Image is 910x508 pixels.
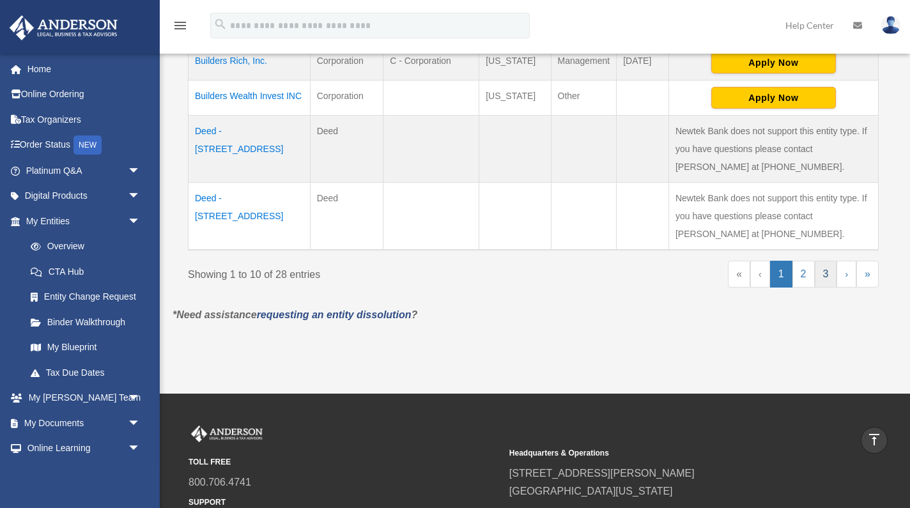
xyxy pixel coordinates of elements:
td: Management [551,45,617,80]
span: arrow_drop_down [128,461,153,487]
i: menu [173,18,188,33]
div: NEW [73,135,102,155]
a: Overview [18,234,147,259]
span: arrow_drop_down [128,208,153,235]
td: Deed - [STREET_ADDRESS] [189,182,311,250]
a: My [PERSON_NAME] Teamarrow_drop_down [9,385,160,411]
span: arrow_drop_down [128,158,153,184]
a: vertical_align_top [861,427,888,454]
span: arrow_drop_down [128,385,153,412]
td: C - Corporation [383,45,479,80]
a: My Entitiesarrow_drop_down [9,208,153,234]
td: Newtek Bank does not support this entity type. If you have questions please contact [PERSON_NAME]... [668,115,878,182]
a: [GEOGRAPHIC_DATA][US_STATE] [509,486,673,496]
a: Next [837,261,856,288]
a: My Blueprint [18,335,153,360]
img: Anderson Advisors Platinum Portal [189,426,265,442]
a: My Documentsarrow_drop_down [9,410,160,436]
span: arrow_drop_down [128,410,153,436]
td: Corporation [310,45,383,80]
small: Headquarters & Operations [509,447,821,460]
div: Showing 1 to 10 of 28 entries [188,261,524,284]
a: Digital Productsarrow_drop_down [9,183,160,209]
td: [US_STATE] [479,80,551,115]
td: Deed [310,182,383,250]
td: Corporation [310,80,383,115]
small: TOLL FREE [189,456,500,469]
i: search [213,17,227,31]
button: Apply Now [711,52,836,73]
td: [DATE] [617,45,669,80]
a: Binder Walkthrough [18,309,153,335]
a: menu [173,22,188,33]
a: 3 [815,261,837,288]
a: requesting an entity dissolution [257,309,412,320]
a: Billingarrow_drop_down [9,461,160,486]
i: vertical_align_top [867,432,882,447]
a: 800.706.4741 [189,477,251,488]
td: Builders Wealth Invest INC [189,80,311,115]
a: Previous [750,261,770,288]
a: Tax Organizers [9,107,160,132]
a: Home [9,56,160,82]
a: First [728,261,750,288]
em: *Need assistance ? [173,309,417,320]
td: Deed [310,115,383,182]
a: [STREET_ADDRESS][PERSON_NAME] [509,468,695,479]
td: [US_STATE] [479,45,551,80]
a: Platinum Q&Aarrow_drop_down [9,158,160,183]
a: Tax Due Dates [18,360,153,385]
td: Other [551,80,617,115]
span: arrow_drop_down [128,183,153,210]
td: Builders Rich, Inc. [189,45,311,80]
span: arrow_drop_down [128,436,153,462]
img: Anderson Advisors Platinum Portal [6,15,121,40]
a: Online Learningarrow_drop_down [9,436,160,461]
a: Entity Change Request [18,284,153,310]
button: Apply Now [711,87,836,109]
td: Newtek Bank does not support this entity type. If you have questions please contact [PERSON_NAME]... [668,182,878,250]
a: Order StatusNEW [9,132,160,158]
a: Last [856,261,879,288]
a: CTA Hub [18,259,153,284]
a: Online Ordering [9,82,160,107]
a: 1 [770,261,792,288]
td: Deed - [STREET_ADDRESS] [189,115,311,182]
a: 2 [792,261,815,288]
img: User Pic [881,16,900,35]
